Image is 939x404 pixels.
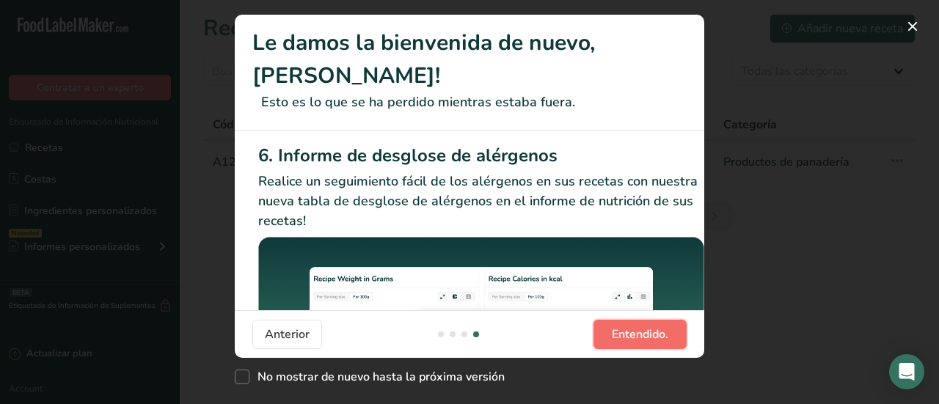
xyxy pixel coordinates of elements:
span: Entendido. [612,326,668,343]
div: Open Intercom Messenger [889,354,924,389]
h1: Le damos la bienvenida de nuevo, [PERSON_NAME]! [252,26,687,92]
span: No mostrar de nuevo hasta la próxima versión [249,370,505,384]
p: Esto es lo que se ha perdido mientras estaba fuera. [252,92,687,112]
button: Entendido. [593,320,687,349]
span: Anterior [265,326,310,343]
button: Anterior [252,320,322,349]
p: Realice un seguimiento fácil de los alérgenos en sus recetas con nuestra nueva tabla de desglose ... [258,172,704,231]
h2: 6. Informe de desglose de alérgenos [258,142,704,169]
